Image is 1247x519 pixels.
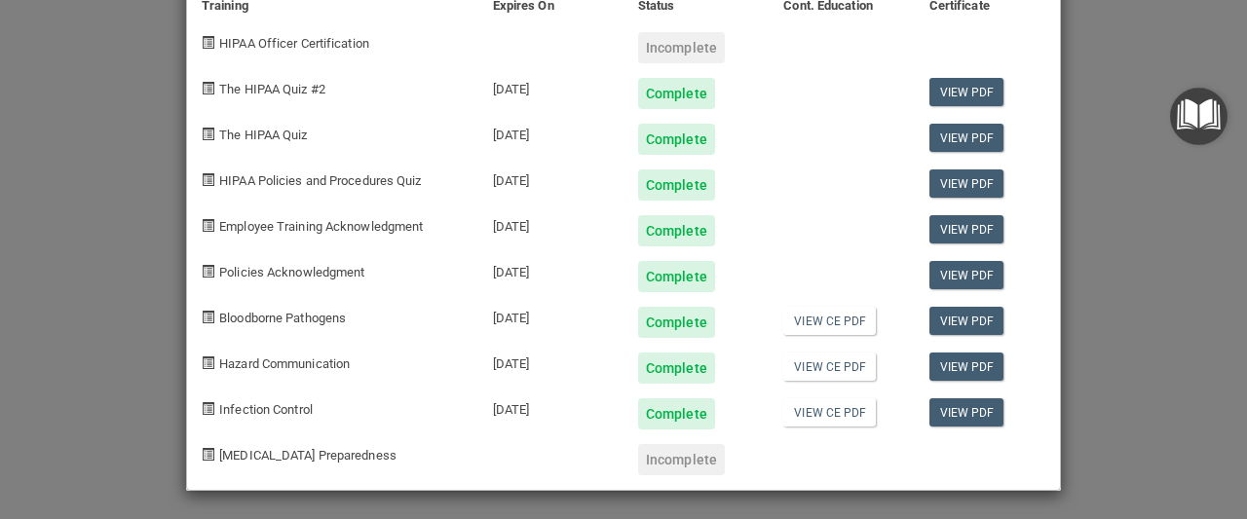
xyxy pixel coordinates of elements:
[638,444,725,475] div: Incomplete
[219,402,313,417] span: Infection Control
[1170,88,1228,145] button: Open Resource Center
[219,82,325,96] span: The HIPAA Quiz #2
[478,384,623,429] div: [DATE]
[219,128,307,142] span: The HIPAA Quiz
[219,36,369,51] span: HIPAA Officer Certification
[638,261,715,292] div: Complete
[638,78,715,109] div: Complete
[219,356,350,371] span: Hazard Communication
[219,448,397,463] span: [MEDICAL_DATA] Preparedness
[929,307,1004,335] a: View PDF
[638,215,715,246] div: Complete
[929,124,1004,152] a: View PDF
[638,352,715,384] div: Complete
[219,219,423,234] span: Employee Training Acknowledgment
[219,173,421,188] span: HIPAA Policies and Procedures Quiz
[478,292,623,338] div: [DATE]
[219,265,364,279] span: Policies Acknowledgment
[478,63,623,109] div: [DATE]
[929,215,1004,243] a: View PDF
[783,307,876,335] a: View CE PDF
[929,169,1004,198] a: View PDF
[929,261,1004,289] a: View PDF
[478,246,623,292] div: [DATE]
[783,352,876,381] a: View CE PDF
[478,201,623,246] div: [DATE]
[478,155,623,201] div: [DATE]
[929,398,1004,426] a: View PDF
[638,398,715,429] div: Complete
[638,124,715,155] div: Complete
[219,311,346,325] span: Bloodborne Pathogens
[638,307,715,338] div: Complete
[929,352,1004,381] a: View PDF
[929,78,1004,106] a: View PDF
[638,32,725,63] div: Incomplete
[783,398,876,426] a: View CE PDF
[478,109,623,155] div: [DATE]
[638,169,715,201] div: Complete
[478,338,623,384] div: [DATE]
